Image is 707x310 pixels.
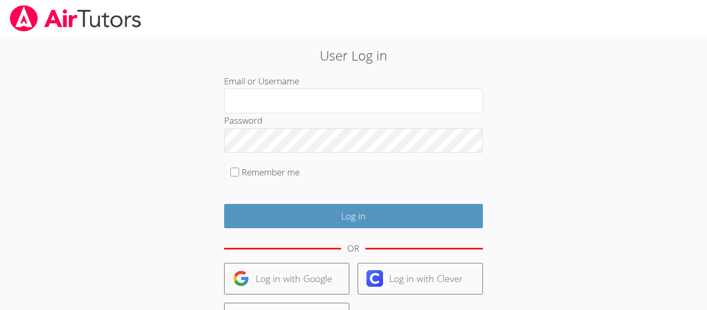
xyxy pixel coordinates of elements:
img: clever-logo-6eab21bc6e7a338710f1a6ff85c0baf02591cd810cc4098c63d3a4b26e2feb20.svg [366,270,383,287]
h2: User Log in [163,46,544,65]
div: OR [347,241,359,256]
label: Remember me [242,166,300,178]
input: Log in [224,204,483,228]
img: airtutors_banner-c4298cdbf04f3fff15de1276eac7730deb9818008684d7c2e4769d2f7ddbe033.png [9,5,142,32]
label: Email or Username [224,75,299,87]
a: Log in with Clever [358,263,483,294]
img: google-logo-50288ca7cdecda66e5e0955fdab243c47b7ad437acaf1139b6f446037453330a.svg [233,270,249,287]
label: Password [224,114,262,126]
a: Log in with Google [224,263,349,294]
